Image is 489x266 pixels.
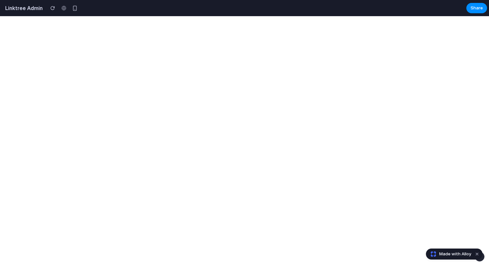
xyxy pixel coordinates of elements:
[439,251,471,257] span: Made with Alloy
[426,251,472,257] a: Made with Alloy
[473,250,481,258] button: Dismiss watermark
[466,3,487,13] button: Share
[471,5,483,11] span: Share
[3,4,43,12] h2: Linktree Admin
